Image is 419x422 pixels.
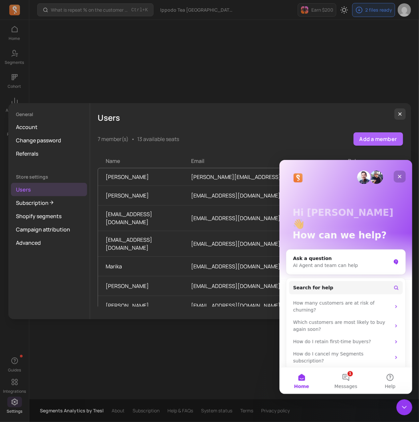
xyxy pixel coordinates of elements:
a: Account [11,120,87,134]
p: 13 available seats [138,135,179,143]
a: Referrals [11,147,87,160]
span: • [132,135,135,143]
iframe: Intercom live chat [279,160,412,394]
p: 7 member(s) [98,135,129,143]
a: Shopify segments [11,210,87,223]
td: [EMAIL_ADDRESS][DOMAIN_NAME] [183,186,340,205]
h5: Users [98,111,403,124]
a: Users [11,183,87,196]
td: [EMAIL_ADDRESS][DOMAIN_NAME] [98,205,183,231]
td: [EMAIL_ADDRESS][DOMAIN_NAME] [183,205,340,231]
a: Change password [11,134,87,147]
a: Advanced [11,236,87,249]
td: [PERSON_NAME] [98,168,183,186]
th: Name [98,154,183,168]
th: Email [183,154,340,168]
td: [PERSON_NAME] [98,296,183,315]
iframe: To enrich screen reader interactions, please activate Accessibility in Grammarly extension settings [396,399,412,415]
td: [EMAIL_ADDRESS][DOMAIN_NAME] [183,296,340,315]
td: Marika [98,256,183,276]
td: [PERSON_NAME] [98,276,183,296]
th: Role [340,154,378,168]
a: Campaign attribution [11,223,87,236]
td: [PERSON_NAME] [98,186,183,205]
td: [EMAIL_ADDRESS][DOMAIN_NAME] [183,276,340,296]
td: [PERSON_NAME][EMAIL_ADDRESS][DOMAIN_NAME] [183,168,340,186]
p: Store settings [11,174,87,180]
button: Add a member [354,132,403,146]
td: [EMAIL_ADDRESS][DOMAIN_NAME] [183,256,340,276]
a: Subscription [11,196,87,210]
td: [EMAIL_ADDRESS][DOMAIN_NAME] [98,231,183,256]
p: General [11,111,87,118]
td: [EMAIL_ADDRESS][DOMAIN_NAME] [183,231,340,256]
